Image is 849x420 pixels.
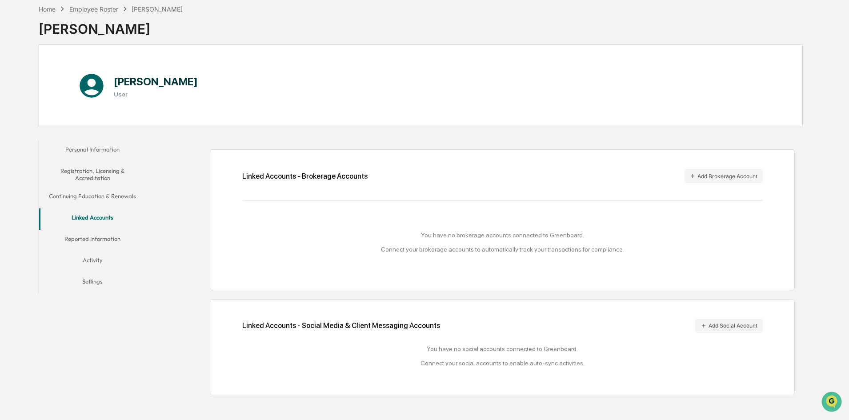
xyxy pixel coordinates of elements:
[39,230,146,251] button: Reported Information
[18,112,57,121] span: Preclearance
[64,113,72,120] div: 🗄️
[88,151,108,157] span: Pylon
[18,129,56,138] span: Data Lookup
[9,113,16,120] div: 🖐️
[9,68,25,84] img: 1746055101610-c473b297-6a78-478c-a979-82029cc54cd1
[39,140,146,294] div: secondary tabs example
[39,251,146,272] button: Activity
[242,172,368,180] div: Linked Accounts - Brokerage Accounts
[30,77,112,84] div: We're available if you need us!
[5,125,60,141] a: 🔎Data Lookup
[242,319,763,333] div: Linked Accounts - Social Media & Client Messaging Accounts
[695,319,763,333] button: Add Social Account
[242,345,763,367] div: You have no social accounts connected to Greenboard. Connect your social accounts to enable auto-...
[69,5,118,13] div: Employee Roster
[114,75,198,88] h1: [PERSON_NAME]
[39,140,146,162] button: Personal Information
[63,150,108,157] a: Powered byPylon
[61,108,114,124] a: 🗄️Attestations
[39,5,56,13] div: Home
[114,91,198,98] h3: User
[821,391,845,415] iframe: Open customer support
[39,14,183,37] div: [PERSON_NAME]
[9,19,162,33] p: How can we help?
[30,68,146,77] div: Start new chat
[39,272,146,294] button: Settings
[9,130,16,137] div: 🔎
[242,232,763,253] div: You have no brokerage accounts connected to Greenboard. Connect your brokerage accounts to automa...
[73,112,110,121] span: Attestations
[5,108,61,124] a: 🖐️Preclearance
[39,187,146,208] button: Continuing Education & Renewals
[684,169,763,183] button: Add Brokerage Account
[39,208,146,230] button: Linked Accounts
[151,71,162,81] button: Start new chat
[132,5,183,13] div: [PERSON_NAME]
[39,162,146,187] button: Registration, Licensing & Accreditation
